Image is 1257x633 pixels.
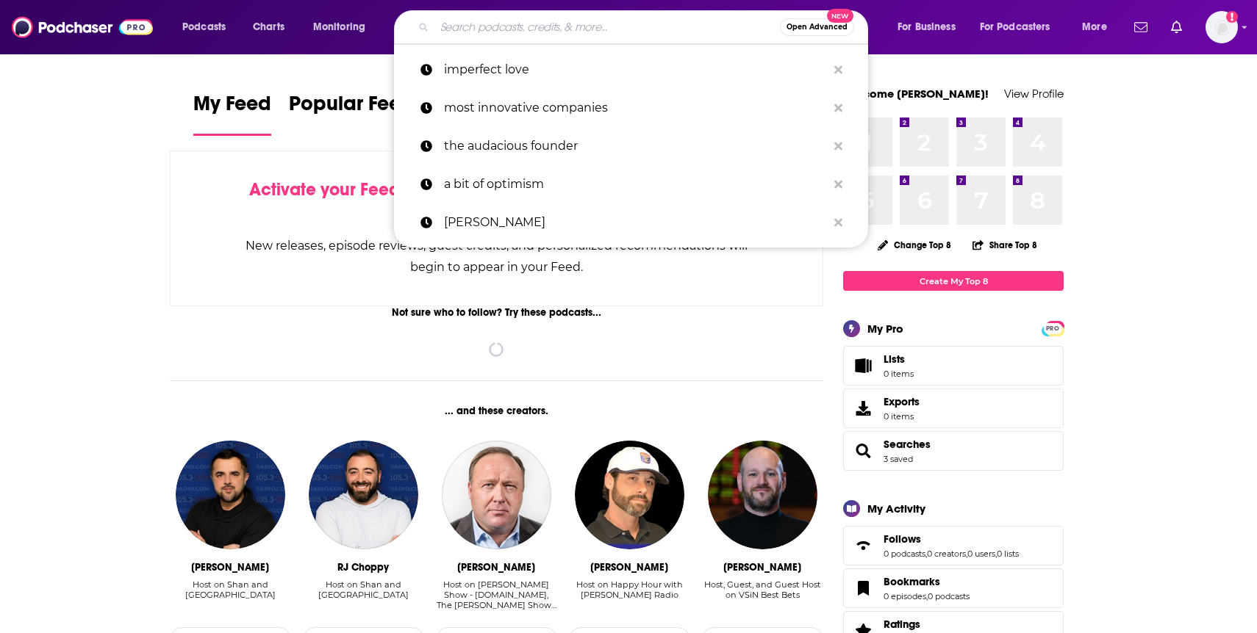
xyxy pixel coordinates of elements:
[884,575,940,588] span: Bookmarks
[708,441,817,549] img: Wes Reynolds
[170,579,291,600] div: Host on Shan and [GEOGRAPHIC_DATA]
[887,15,974,39] button: open menu
[1004,87,1064,101] a: View Profile
[444,127,827,165] p: the audacious founder
[827,9,853,23] span: New
[337,561,389,574] div: RJ Choppy
[843,388,1064,428] a: Exports
[884,369,914,379] span: 0 items
[848,535,878,556] a: Follows
[1226,11,1238,23] svg: Add a profile image
[444,165,827,203] p: a bit of optimism
[995,549,997,559] span: ,
[848,398,878,419] span: Exports
[436,579,557,611] div: Host on Alex Jones Show - Infowars.com, The Alex Jones Show - Infowa…, Alex Jones Show Podcast, A...
[884,454,913,464] a: 3 saved
[1206,11,1238,43] button: Show profile menu
[182,17,226,37] span: Podcasts
[848,441,878,461] a: Searches
[244,179,749,222] div: by following Podcasts, Creators, Lists, and other Users!
[925,549,927,559] span: ,
[191,561,269,574] div: Shan Shariff
[884,411,920,422] span: 0 items
[436,579,557,610] div: Host on [PERSON_NAME] Show - [DOMAIN_NAME], The [PERSON_NAME] Show - Infowa…, [PERSON_NAME] Show ...
[170,405,823,417] div: ... and these creators.
[848,355,878,376] span: Lists
[723,561,801,574] div: Wes Reynolds
[980,17,1050,37] span: For Podcasters
[848,578,878,598] a: Bookmarks
[702,579,823,611] div: Host, Guest, and Guest Host on VSiN Best Bets
[289,91,414,136] a: Popular Feed
[884,438,931,451] a: Searches
[1044,322,1061,333] a: PRO
[884,395,920,408] span: Exports
[176,441,284,549] img: Shan Shariff
[787,23,848,31] span: Open Advanced
[884,591,926,601] a: 0 episodes
[970,15,1072,39] button: open menu
[444,203,827,242] p: simon sinek
[843,526,1064,565] span: Follows
[249,178,400,200] span: Activate your Feed
[457,561,535,574] div: Alex Jones
[309,441,418,549] img: RJ Choppy
[843,568,1064,608] span: Bookmarks
[966,549,967,559] span: ,
[569,579,690,611] div: Host on Happy Hour with Johnny Radio
[394,165,868,203] a: a bit of optimism
[927,549,966,559] a: 0 creators
[780,18,854,36] button: Open AdvancedNew
[253,17,284,37] span: Charts
[926,591,928,601] span: ,
[869,236,960,254] button: Change Top 8
[170,579,291,611] div: Host on Shan and RJ
[884,618,920,631] span: Ratings
[884,618,970,631] a: Ratings
[967,549,995,559] a: 0 users
[303,579,424,600] div: Host on Shan and [GEOGRAPHIC_DATA]
[590,561,668,574] div: John Hardin
[243,15,293,39] a: Charts
[1165,15,1188,40] a: Show notifications dropdown
[1128,15,1153,40] a: Show notifications dropdown
[408,10,882,44] div: Search podcasts, credits, & more...
[289,91,414,125] span: Popular Feed
[843,431,1064,471] span: Searches
[884,532,1019,546] a: Follows
[843,271,1064,291] a: Create My Top 8
[434,15,780,39] input: Search podcasts, credits, & more...
[394,127,868,165] a: the audacious founder
[394,203,868,242] a: [PERSON_NAME]
[394,51,868,89] a: imperfect love
[843,346,1064,386] a: Lists
[303,15,384,39] button: open menu
[884,532,921,546] span: Follows
[1206,11,1238,43] img: User Profile
[193,91,271,136] a: My Feed
[303,579,424,611] div: Host on Shan and RJ
[1206,11,1238,43] span: Logged in as bumblecomms
[884,549,925,559] a: 0 podcasts
[867,502,925,516] div: My Activity
[172,15,245,39] button: open menu
[575,441,684,549] a: John Hardin
[928,591,970,601] a: 0 podcasts
[884,575,970,588] a: Bookmarks
[193,91,271,125] span: My Feed
[884,352,905,366] span: Lists
[702,579,823,600] div: Host, Guest, and Guest Host on VSiN Best Bets
[1082,17,1107,37] span: More
[972,231,1038,259] button: Share Top 8
[442,441,551,549] img: Alex Jones
[867,322,903,336] div: My Pro
[12,13,153,41] img: Podchaser - Follow, Share and Rate Podcasts
[997,549,1019,559] a: 0 lists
